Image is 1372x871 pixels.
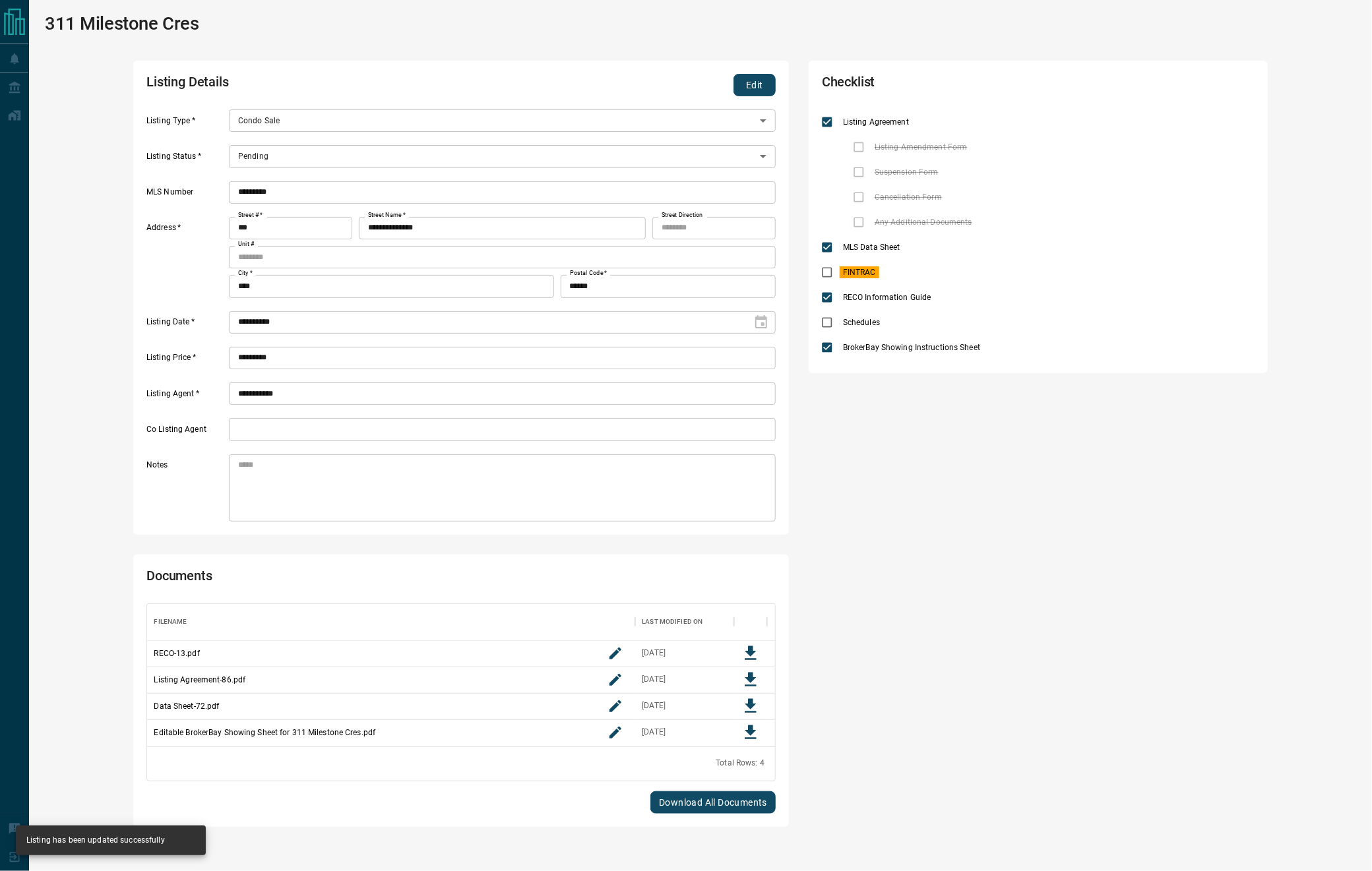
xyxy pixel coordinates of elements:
button: Download All Documents [650,791,776,814]
label: Listing Agent [146,388,226,405]
button: rename button [602,640,629,667]
label: Listing Status [146,151,226,168]
div: Listing has been updated successfully [26,829,165,851]
h2: Checklist [822,74,1081,96]
label: Street Direction [662,211,703,220]
div: Filename [147,603,635,640]
span: Cancellation Form [871,191,945,203]
label: Unit # [238,240,255,249]
label: MLS Number [146,187,226,204]
label: Listing Type [146,115,226,133]
div: Condo Sale [229,109,776,132]
label: Address [146,222,226,297]
p: Editable BrokerBay Showing Sheet for 311 Milestone Cres.pdf [154,727,375,738]
span: BrokerBay Showing Instructions Sheet [840,342,983,353]
span: RECO Information Guide [840,291,934,303]
p: Listing Agreement-86.pdf [154,674,245,686]
h2: Listing Details [146,74,524,96]
div: Filename [154,603,187,640]
p: Data Sheet-72.pdf [154,700,219,712]
label: Notes [146,460,226,522]
label: City [238,269,253,278]
h1: 311 Milestone Cres [45,13,199,34]
div: Aug 16, 2025 [642,727,666,738]
span: Listing Amendment Form [871,141,970,153]
label: Listing Date [146,316,226,334]
span: Schedules [840,316,883,328]
label: Street Name [368,211,406,220]
button: Download File [737,693,764,719]
p: RECO-13.pdf [154,647,199,659]
label: Street # [238,211,263,220]
div: Aug 15, 2025 [642,700,666,711]
div: Aug 15, 2025 [642,674,666,685]
h2: Documents [146,568,524,590]
button: Download File [737,719,764,746]
div: Pending [229,145,776,167]
button: Download File [737,640,764,667]
label: Postal Code [570,269,607,278]
button: Download File [737,667,764,693]
span: Listing Agreement [840,116,912,128]
div: Aug 15, 2025 [642,647,666,659]
div: Total Rows: 4 [716,758,764,769]
button: Edit [733,74,776,96]
label: Co Listing Agent [146,424,226,441]
button: rename button [602,667,629,693]
button: rename button [602,693,629,719]
span: FINTRAC [840,266,879,278]
span: MLS Data Sheet [840,241,904,253]
label: Listing Price [146,352,226,369]
button: rename button [602,719,629,746]
span: Any Additional Documents [871,216,976,228]
div: Last Modified On [635,603,734,640]
span: Suspension Form [871,166,942,178]
div: Last Modified On [642,603,702,640]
